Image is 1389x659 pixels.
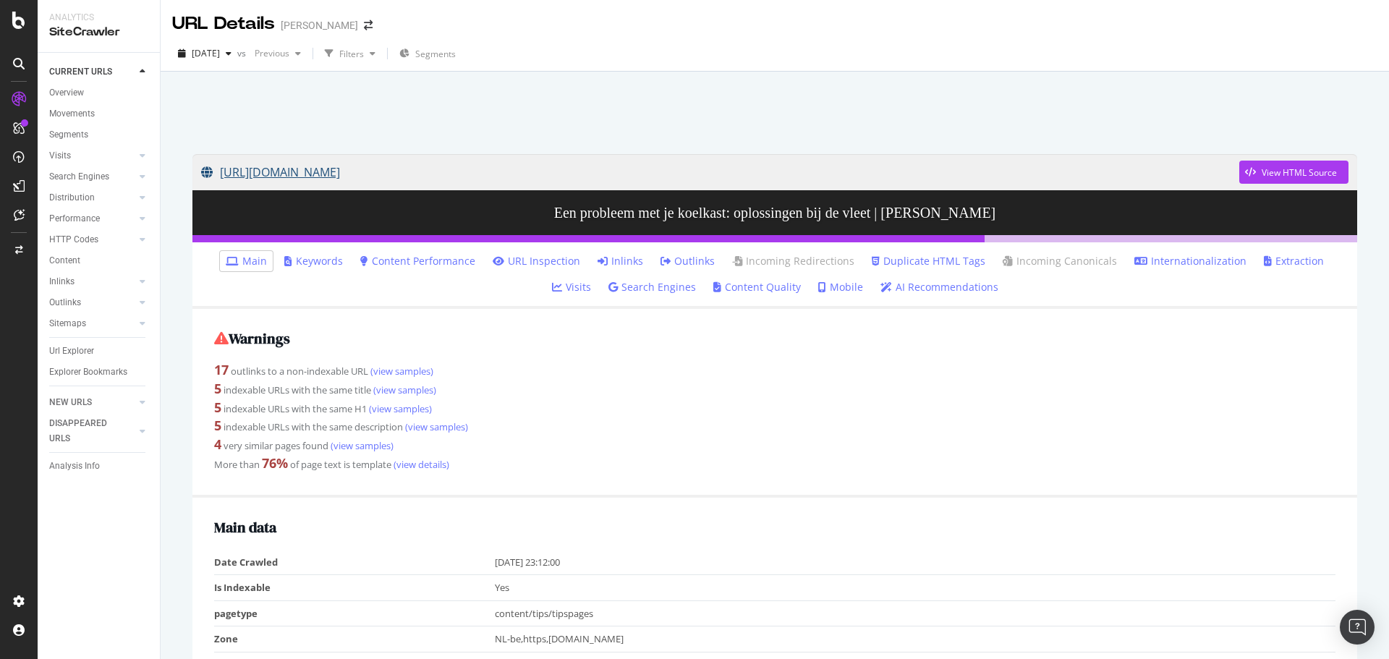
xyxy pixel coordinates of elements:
td: Date Crawled [214,550,495,575]
a: [URL][DOMAIN_NAME] [201,154,1239,190]
a: Sitemaps [49,316,135,331]
div: indexable URLs with the same title [214,380,1335,399]
a: HTTP Codes [49,232,135,247]
a: Inlinks [49,274,135,289]
a: Mobile [818,280,863,294]
a: Extraction [1264,254,1324,268]
div: SiteCrawler [49,24,148,41]
div: URL Details [172,12,275,36]
a: AI Recommendations [880,280,998,294]
a: Search Engines [49,169,135,184]
h3: Een probleem met je koelkast: oplossingen bij de vleet | [PERSON_NAME] [192,190,1357,235]
strong: 76 % [262,454,288,472]
a: (view samples) [368,365,433,378]
div: CURRENT URLS [49,64,112,80]
div: Analytics [49,12,148,24]
div: Sitemaps [49,316,86,331]
div: More than of page text is template [214,454,1335,473]
div: Performance [49,211,100,226]
td: Zone [214,626,495,652]
button: Previous [249,42,307,65]
a: Visits [552,280,591,294]
a: Performance [49,211,135,226]
span: 2025 Sep. 4th [192,47,220,59]
div: Analysis Info [49,459,100,474]
td: Is Indexable [214,575,495,601]
a: Search Engines [608,280,696,294]
a: Outlinks [660,254,715,268]
a: Content [49,253,150,268]
td: content/tips/tipspages [495,600,1336,626]
div: very similar pages found [214,435,1335,454]
a: Incoming Redirections [732,254,854,268]
div: Filters [339,48,364,60]
div: HTTP Codes [49,232,98,247]
div: [PERSON_NAME] [281,18,358,33]
span: Previous [249,47,289,59]
div: Content [49,253,80,268]
button: Filters [319,42,381,65]
div: Explorer Bookmarks [49,365,127,380]
a: (view samples) [367,402,432,415]
strong: 5 [214,399,221,416]
a: DISAPPEARED URLS [49,416,135,446]
div: Distribution [49,190,95,205]
a: Content Performance [360,254,475,268]
a: Main [226,254,267,268]
div: Url Explorer [49,344,94,359]
a: CURRENT URLS [49,64,135,80]
span: vs [237,47,249,59]
a: (view samples) [328,439,394,452]
div: DISAPPEARED URLS [49,416,122,446]
div: indexable URLs with the same description [214,417,1335,435]
div: indexable URLs with the same H1 [214,399,1335,417]
button: Segments [394,42,462,65]
a: Inlinks [598,254,643,268]
span: Segments [415,48,456,60]
div: Inlinks [49,274,75,289]
a: URL Inspection [493,254,580,268]
div: Open Intercom Messenger [1340,610,1375,645]
td: [DATE] 23:12:00 [495,550,1336,575]
a: (view samples) [403,420,468,433]
a: Overview [49,85,150,101]
a: Explorer Bookmarks [49,365,150,380]
a: Url Explorer [49,344,150,359]
a: Segments [49,127,150,143]
button: [DATE] [172,42,237,65]
strong: 17 [214,361,229,378]
strong: 5 [214,380,221,397]
div: Visits [49,148,71,163]
div: Search Engines [49,169,109,184]
a: Distribution [49,190,135,205]
a: Content Quality [713,280,801,294]
div: Segments [49,127,88,143]
a: Visits [49,148,135,163]
button: View HTML Source [1239,161,1348,184]
td: NL-be,https,[DOMAIN_NAME] [495,626,1336,652]
a: Internationalization [1134,254,1246,268]
h2: Warnings [214,331,1335,346]
div: Overview [49,85,84,101]
a: Keywords [284,254,343,268]
a: (view samples) [371,383,436,396]
div: arrow-right-arrow-left [364,20,373,30]
a: NEW URLS [49,395,135,410]
strong: 5 [214,417,221,434]
a: Outlinks [49,295,135,310]
h2: Main data [214,519,1335,535]
td: pagetype [214,600,495,626]
div: Outlinks [49,295,81,310]
a: Incoming Canonicals [1003,254,1117,268]
div: NEW URLS [49,395,92,410]
a: Duplicate HTML Tags [872,254,985,268]
a: (view details) [391,458,449,471]
a: Analysis Info [49,459,150,474]
div: outlinks to a non-indexable URL [214,361,1335,380]
div: Movements [49,106,95,122]
div: View HTML Source [1262,166,1337,179]
a: Movements [49,106,150,122]
strong: 4 [214,435,221,453]
td: Yes [495,575,1336,601]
